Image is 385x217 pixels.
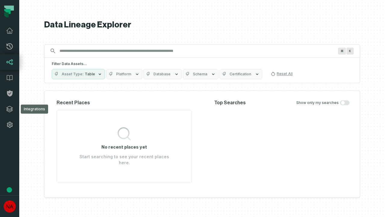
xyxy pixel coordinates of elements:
h1: Data Lineage Explorer [44,20,360,30]
img: avatar of No Repos Account [4,200,16,212]
div: Tooltip anchor [7,187,12,193]
span: Press ⌘ + K to focus the search bar [338,48,346,55]
div: Integrations [21,105,48,114]
span: Press ⌘ + K to focus the search bar [346,48,354,55]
